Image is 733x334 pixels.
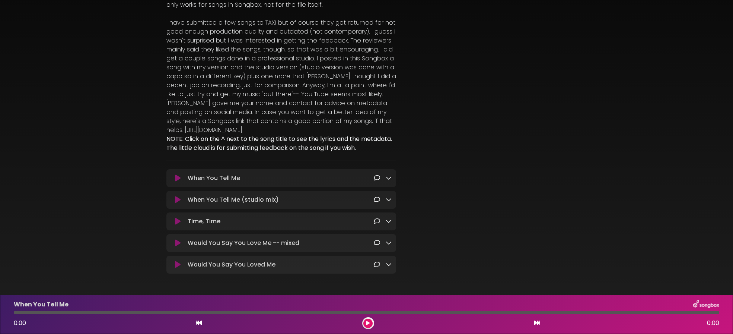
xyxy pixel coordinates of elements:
img: songbox-logo-white.png [693,300,719,309]
p: Would You Say You Love Me -- mixed [188,239,299,248]
p: Time, Time [188,217,220,226]
p: When You Tell Me [14,300,68,309]
strong: NOTE: Click on the ^ next to the song title to see the lyrics and the metadata. The little cloud ... [166,135,392,152]
p: When You Tell Me (studio mix) [188,195,279,204]
p: Would You Say You Loved Me [188,260,275,269]
p: I have submitted a few songs to TAXI but of course they got returned for not good enough producti... [166,18,396,135]
p: When You Tell Me [188,174,240,183]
